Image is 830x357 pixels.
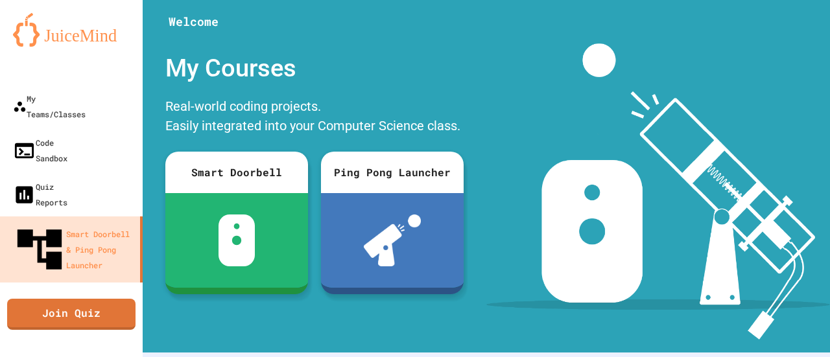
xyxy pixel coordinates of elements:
[722,249,817,304] iframe: chat widget
[13,13,130,47] img: logo-orange.svg
[776,305,817,344] iframe: chat widget
[7,299,136,330] a: Join Quiz
[13,135,67,166] div: Code Sandbox
[486,43,830,340] img: banner-image-my-projects.png
[165,152,308,193] div: Smart Doorbell
[13,91,86,122] div: My Teams/Classes
[321,152,464,193] div: Ping Pong Launcher
[159,93,470,142] div: Real-world coding projects. Easily integrated into your Computer Science class.
[13,223,135,276] div: Smart Doorbell & Ping Pong Launcher
[219,214,255,266] img: sdb-white.svg
[364,214,421,266] img: ppl-with-ball.png
[159,43,470,93] div: My Courses
[13,179,67,210] div: Quiz Reports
